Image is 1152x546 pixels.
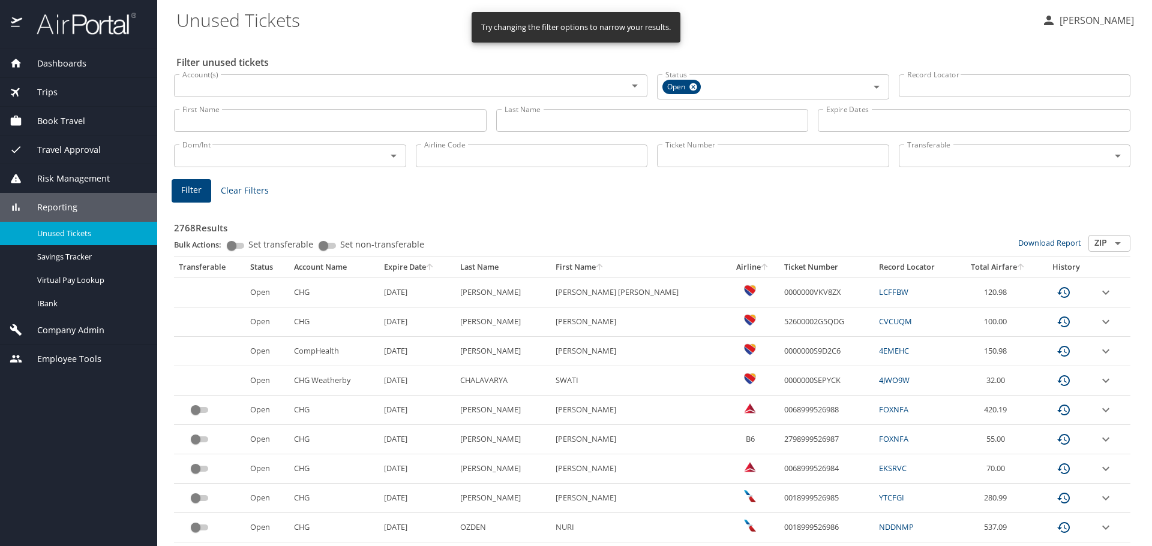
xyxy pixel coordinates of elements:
[761,264,769,272] button: sort
[37,274,143,286] span: Virtual Pay Lookup
[245,257,289,277] th: Status
[551,513,725,542] td: NURI
[22,143,101,156] span: Travel Approval
[289,454,379,484] td: CHG
[879,404,908,415] a: FOXNFA
[879,286,908,297] a: LCFFBW
[22,86,58,99] span: Trips
[245,484,289,513] td: Open
[245,425,289,454] td: Open
[879,492,904,503] a: YTCFGI
[779,257,874,277] th: Ticket Number
[779,277,874,307] td: 0000000VKV8ZX
[289,396,379,425] td: CHG
[662,80,701,94] div: Open
[551,257,725,277] th: First Name
[957,396,1039,425] td: 420.19
[551,396,725,425] td: [PERSON_NAME]
[744,373,756,385] img: Southwest Airlines
[779,513,874,542] td: 0018999526986
[662,81,692,93] span: Open
[455,396,551,425] td: [PERSON_NAME]
[1099,432,1113,447] button: expand row
[216,180,274,202] button: Clear Filters
[1056,13,1134,28] p: [PERSON_NAME]
[957,454,1039,484] td: 70.00
[289,513,379,542] td: CHG
[455,366,551,396] td: CHALAVARYA
[746,433,755,444] span: B6
[1099,285,1113,300] button: expand row
[289,484,379,513] td: CHG
[957,337,1039,366] td: 150.98
[379,277,455,307] td: [DATE]
[221,183,269,198] span: Clear Filters
[245,396,289,425] td: Open
[551,337,725,366] td: [PERSON_NAME]
[1018,237,1081,248] a: Download Report
[379,513,455,542] td: [DATE]
[289,425,379,454] td: CHG
[379,337,455,366] td: [DATE]
[248,240,313,249] span: Set transferable
[1109,235,1126,252] button: Open
[551,307,725,337] td: [PERSON_NAME]
[744,490,756,502] img: American Airlines
[245,454,289,484] td: Open
[1099,373,1113,388] button: expand row
[379,396,455,425] td: [DATE]
[779,366,874,396] td: 0000000SEPYCK
[957,484,1039,513] td: 280.99
[289,307,379,337] td: CHG
[11,12,23,35] img: icon-airportal.png
[1039,257,1094,277] th: History
[626,77,643,94] button: Open
[23,12,136,35] img: airportal-logo.png
[179,262,241,273] div: Transferable
[22,352,101,366] span: Employee Tools
[245,366,289,396] td: Open
[379,484,455,513] td: [DATE]
[22,324,104,337] span: Company Admin
[779,396,874,425] td: 0068999526988
[725,257,779,277] th: Airline
[779,425,874,454] td: 2798999526987
[1099,461,1113,476] button: expand row
[455,307,551,337] td: [PERSON_NAME]
[340,240,424,249] span: Set non-transferable
[1017,264,1025,272] button: sort
[879,375,910,385] a: 4JWO9W
[744,314,756,326] img: Southwest Airlines
[379,307,455,337] td: [DATE]
[245,307,289,337] td: Open
[172,179,211,203] button: Filter
[957,307,1039,337] td: 100.00
[596,264,604,272] button: sort
[245,337,289,366] td: Open
[957,513,1039,542] td: 537.09
[379,454,455,484] td: [DATE]
[245,513,289,542] td: Open
[874,257,958,277] th: Record Locator
[455,454,551,484] td: [PERSON_NAME]
[1099,491,1113,505] button: expand row
[37,228,143,239] span: Unused Tickets
[551,366,725,396] td: SWATI
[174,214,1130,235] h3: 2768 Results
[385,147,402,164] button: Open
[868,79,885,95] button: Open
[1099,315,1113,329] button: expand row
[779,454,874,484] td: 0068999526984
[1099,344,1113,358] button: expand row
[879,521,914,532] a: NDDNMP
[744,343,756,355] img: Southwest Airlines
[289,337,379,366] td: CompHealth
[744,461,756,473] img: Delta Airlines
[1099,403,1113,417] button: expand row
[551,484,725,513] td: [PERSON_NAME]
[455,484,551,513] td: [PERSON_NAME]
[879,433,908,444] a: FOXNFA
[379,257,455,277] th: Expire Date
[22,57,86,70] span: Dashboards
[379,366,455,396] td: [DATE]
